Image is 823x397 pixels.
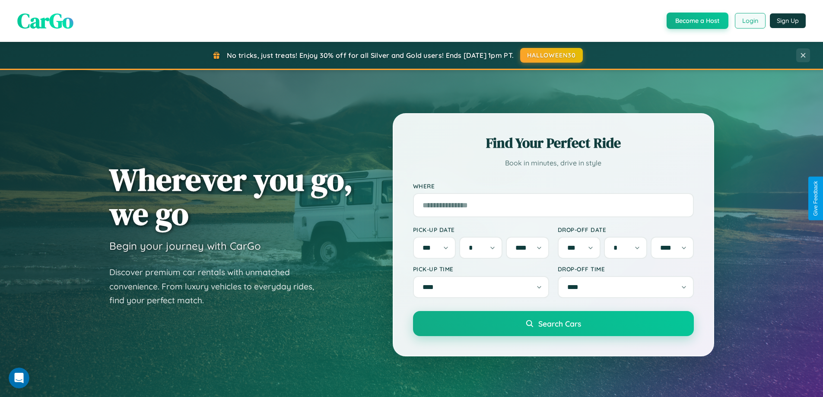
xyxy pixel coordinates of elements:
[109,239,261,252] h3: Begin your journey with CarGo
[413,133,694,152] h2: Find Your Perfect Ride
[413,226,549,233] label: Pick-up Date
[9,368,29,388] iframe: Intercom live chat
[413,157,694,169] p: Book in minutes, drive in style
[227,51,514,60] span: No tricks, just treats! Enjoy 30% off for all Silver and Gold users! Ends [DATE] 1pm PT.
[735,13,766,29] button: Login
[413,265,549,273] label: Pick-up Time
[538,319,581,328] span: Search Cars
[413,182,694,190] label: Where
[558,265,694,273] label: Drop-off Time
[109,265,325,308] p: Discover premium car rentals with unmatched convenience. From luxury vehicles to everyday rides, ...
[813,181,819,216] div: Give Feedback
[17,6,73,35] span: CarGo
[109,162,353,231] h1: Wherever you go, we go
[520,48,583,63] button: HALLOWEEN30
[770,13,806,28] button: Sign Up
[558,226,694,233] label: Drop-off Date
[667,13,728,29] button: Become a Host
[413,311,694,336] button: Search Cars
